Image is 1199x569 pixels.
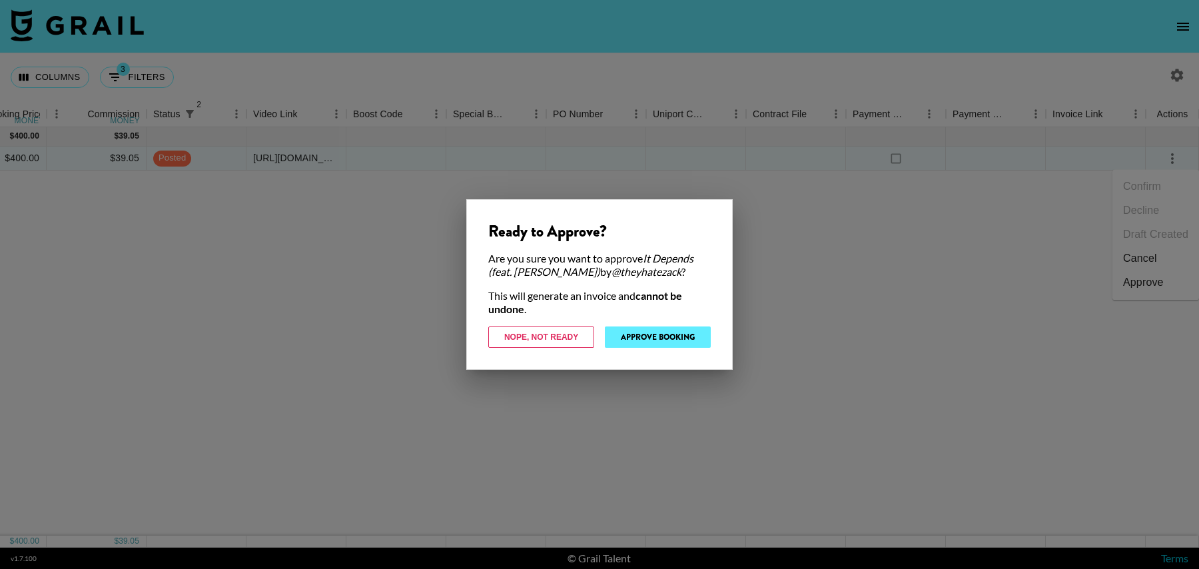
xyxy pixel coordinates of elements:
button: Approve Booking [605,326,711,348]
div: This will generate an invoice and . [488,289,711,316]
strong: cannot be undone [488,289,682,315]
button: Nope, Not Ready [488,326,594,348]
div: Ready to Approve? [488,221,711,241]
em: @ theyhatezack [611,265,681,278]
div: Are you sure you want to approve by ? [488,252,711,279]
em: It Depends (feat. [PERSON_NAME]) [488,252,693,278]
